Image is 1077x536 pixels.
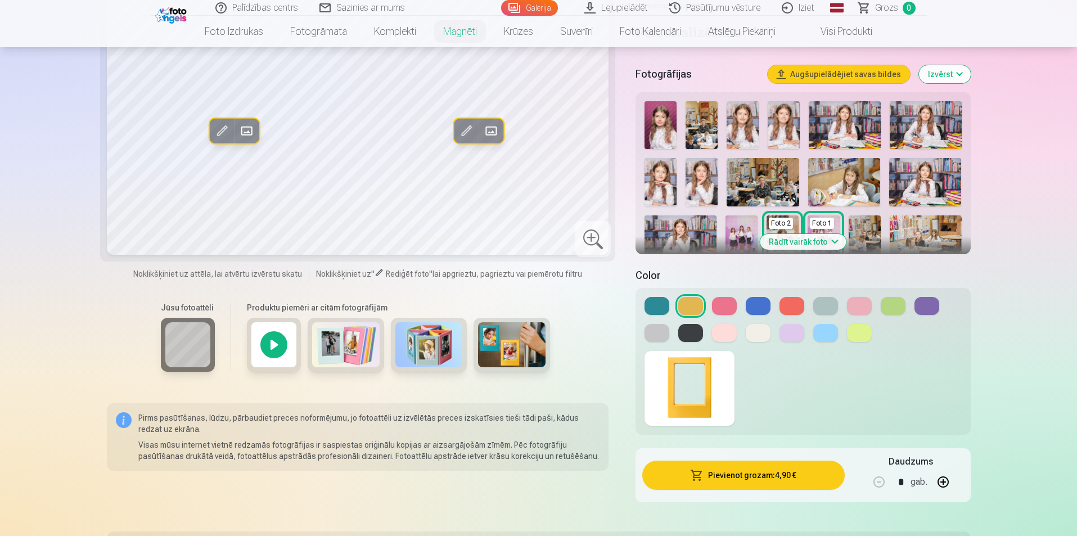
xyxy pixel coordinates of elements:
div: gab. [911,469,927,496]
p: Pirms pasūtīšanas, lūdzu, pārbaudiet preces noformējumu, jo fotoattēli uz izvēlētās preces izskat... [138,412,600,435]
h6: Produktu piemēri ar citām fotogrāfijām [242,302,555,313]
div: Foto 2 [769,218,793,229]
h5: Fotogrāfijas [636,66,758,82]
h5: Color [636,268,970,283]
a: Foto izdrukas [191,16,277,47]
span: " [429,269,432,278]
span: Noklikšķiniet uz [316,269,371,278]
a: Foto kalendāri [606,16,695,47]
a: Visi produkti [789,16,886,47]
h6: Jūsu fotoattēli [161,302,215,313]
button: Augšupielādējiet savas bildes [768,65,910,83]
button: Rādīt vairāk foto [760,234,846,250]
button: Pievienot grozam:4,90 € [642,461,844,490]
a: Komplekti [360,16,430,47]
div: Foto 1 [810,218,834,229]
a: Magnēti [430,16,490,47]
img: /fa1 [155,4,190,24]
span: " [371,269,375,278]
span: Noklikšķiniet uz attēla, lai atvērtu izvērstu skatu [133,268,302,280]
a: Fotogrāmata [277,16,360,47]
a: Suvenīri [547,16,606,47]
a: Atslēgu piekariņi [695,16,789,47]
h5: Daudzums [889,455,933,469]
span: 0 [903,2,916,15]
span: Rediģēt foto [386,269,429,278]
span: lai apgrieztu, pagrieztu vai piemērotu filtru [432,269,582,278]
span: Grozs [875,1,898,15]
p: Visas mūsu internet vietnē redzamās fotogrāfijas ir saspiestas oriģinālu kopijas ar aizsargājošām... [138,439,600,462]
button: Izvērst [919,65,971,83]
a: Krūzes [490,16,547,47]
